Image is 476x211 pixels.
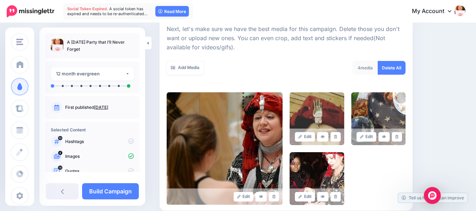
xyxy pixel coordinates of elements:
p: Hashtags [65,138,134,145]
span: Social Token Expired. [67,6,108,11]
span: 4 [358,65,360,70]
img: AIRE3X86AFZFMZ1DMGB1Y3MOTNTENLJO_large.JPG [167,92,283,205]
p: Next, let's make sure we have the best media for this campaign. Delete those you don't want or up... [167,25,406,52]
img: e0a9be80410efc12496ba0eeabd8ae95_large.jpg [290,152,344,205]
img: Missinglettr [7,5,54,17]
span: 14 [58,166,63,170]
button: 12 month evergreen [51,67,134,81]
a: Add Media [167,61,204,75]
a: Edit [234,192,254,201]
a: [DATE] [94,105,108,110]
a: Edit [295,132,315,142]
a: Read More [155,6,189,17]
span: A social token has expired and needs to be re-authenticated… [67,6,148,16]
div: media [352,61,378,75]
h4: Selected Content [51,127,134,132]
span: 10 [58,136,62,140]
p: A [DATE] Party that I’ll Never Forget [67,39,134,53]
img: 3V054U2TGVR7BF5PPSFLIVA5755CNWS4_large.jpg [290,92,344,145]
a: Edit [357,132,377,142]
a: My Account [405,3,465,20]
a: Delete All [378,61,406,75]
div: 12 month evergreen [56,70,125,78]
p: Quotes [65,168,134,174]
a: Edit [295,192,315,201]
p: Images [65,153,134,160]
a: Tell us how we can improve [398,193,468,203]
p: First published [65,104,134,111]
div: Open Intercom Messenger [424,187,441,204]
span: 4 [58,151,62,155]
img: menu.png [16,39,23,45]
img: A4UTAWDVEDXXFK1KBPPZZV7J5HBNQ4F9_large.jpg [351,92,406,145]
div: Select Media [167,21,406,205]
img: 0f0731d8b5288f69875474909d146733_thumb.jpg [51,39,63,51]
